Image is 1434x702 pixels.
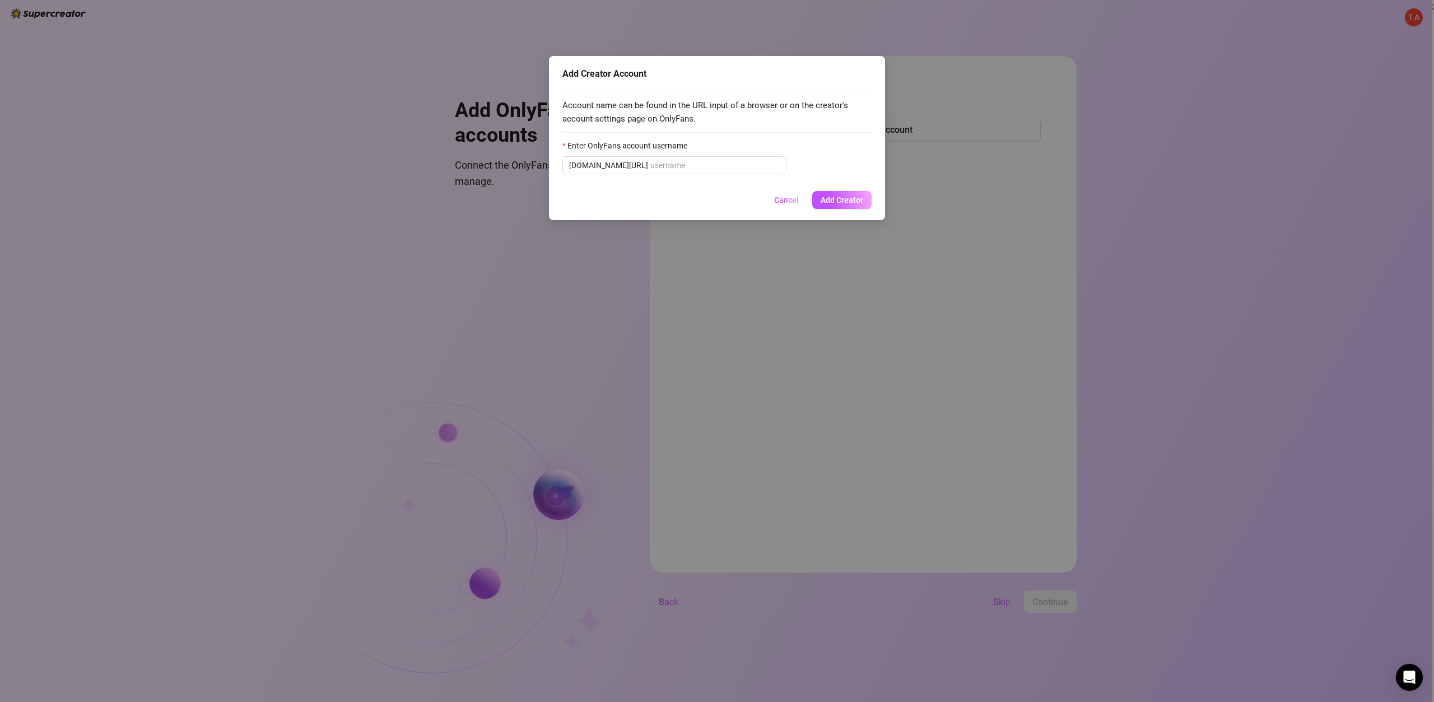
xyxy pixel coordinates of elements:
[569,159,648,171] span: [DOMAIN_NAME][URL]
[812,191,872,209] button: Add Creator
[765,191,808,209] button: Cancel
[774,196,799,204] span: Cancel
[821,196,863,204] span: Add Creator
[1396,664,1423,691] div: Open Intercom Messenger
[562,99,872,125] span: Account name can be found in the URL input of a browser or on the creator's account settings page...
[562,140,695,152] label: Enter OnlyFans account username
[562,67,872,81] div: Add Creator Account
[650,159,780,171] input: Enter OnlyFans account username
